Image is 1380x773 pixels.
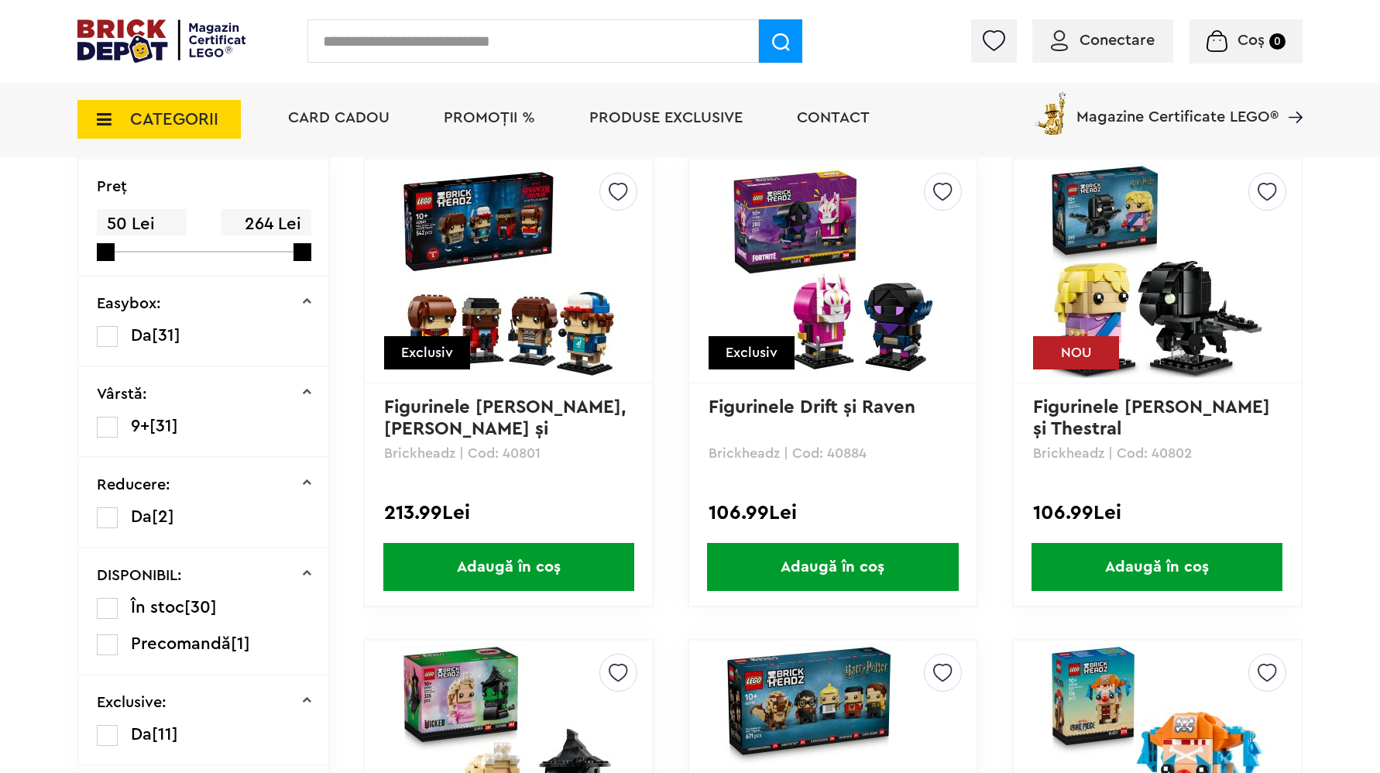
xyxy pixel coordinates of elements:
[152,726,178,743] span: [11]
[709,503,957,523] div: 106.99Lei
[131,417,149,435] span: 9+
[384,503,633,523] div: 213.99Lei
[709,446,957,460] p: Brickheadz | Cod: 40884
[152,508,174,525] span: [2]
[384,446,633,460] p: Brickheadz | Cod: 40801
[1051,33,1155,48] a: Conectare
[288,110,390,125] a: Card Cadou
[231,635,250,652] span: [1]
[97,179,127,194] p: Preţ
[1279,89,1303,105] a: Magazine Certificate LEGO®
[1238,33,1265,48] span: Coș
[97,209,187,239] span: 50 Lei
[384,398,632,460] a: Figurinele [PERSON_NAME], [PERSON_NAME] și [PERSON_NAME]
[97,386,147,402] p: Vârstă:
[1014,543,1301,591] a: Adaugă în coș
[152,327,180,344] span: [31]
[589,110,743,125] a: Produse exclusive
[149,417,178,435] span: [31]
[689,543,977,591] a: Adaugă în coș
[1076,89,1279,125] span: Magazine Certificate LEGO®
[1269,33,1286,50] small: 0
[97,296,161,311] p: Easybox:
[131,599,184,616] span: În stoc
[400,163,617,380] img: Figurinele Mike, Dustin, Lucas și Will
[97,568,182,583] p: DISPONIBIL:
[707,543,958,591] span: Adaugă în coș
[709,398,915,417] a: Figurinele Drift și Raven
[384,336,470,369] div: Exclusiv
[797,110,870,125] a: Contact
[131,726,152,743] span: Da
[1080,33,1155,48] span: Conectare
[130,111,218,128] span: CATEGORII
[1033,503,1282,523] div: 106.99Lei
[97,695,166,710] p: Exclusive:
[97,477,170,493] p: Reducere:
[1033,398,1275,438] a: Figurinele [PERSON_NAME] şi Thestral
[1033,446,1282,460] p: Brickheadz | Cod: 40802
[131,327,152,344] span: Da
[444,110,535,125] a: PROMOȚII %
[1033,336,1119,369] div: NOU
[1032,543,1282,591] span: Adaugă în coș
[1049,163,1265,380] img: Figurinele Luna Lovegood şi Thestral
[221,209,311,239] span: 264 Lei
[724,163,941,380] img: Figurinele Drift și Raven
[131,635,231,652] span: Precomandă
[709,336,795,369] div: Exclusiv
[184,599,217,616] span: [30]
[131,508,152,525] span: Da
[365,543,652,591] a: Adaugă în coș
[383,543,634,591] span: Adaugă în coș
